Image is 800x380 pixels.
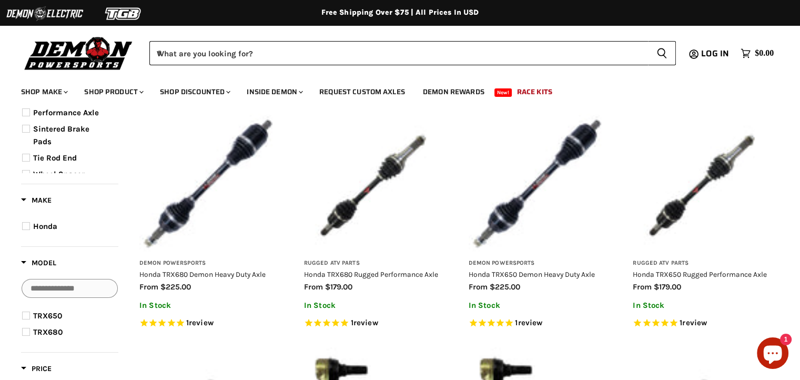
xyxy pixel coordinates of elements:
[633,282,652,292] span: from
[469,114,607,252] img: Honda TRX650 Demon Heavy Duty Axle
[633,301,771,310] p: In Stock
[325,282,352,292] span: $179.00
[633,259,771,267] h3: Rugged ATV Parts
[304,282,323,292] span: from
[633,318,771,329] span: Rated 5.0 out of 5 stars 1 reviews
[515,318,542,327] span: 1 reviews
[469,318,607,329] span: Rated 5.0 out of 5 stars 1 reviews
[633,270,767,278] a: Honda TRX650 Rugged Performance Axle
[13,81,74,103] a: Shop Make
[149,41,648,65] input: When autocomplete results are available use up and down arrows to review and enter to select
[509,81,560,103] a: Race Kits
[754,337,792,372] inbox-online-store-chat: Shopify online store chat
[149,41,676,65] form: Product
[189,318,214,327] span: review
[415,81,492,103] a: Demon Rewards
[735,46,779,61] a: $0.00
[33,222,57,231] span: Honda
[152,81,237,103] a: Shop Discounted
[139,259,278,267] h3: Demon Powersports
[33,124,89,146] span: Sintered Brake Pads
[21,364,52,377] button: Filter by Price
[304,259,442,267] h3: Rugged ATV Parts
[139,114,278,252] img: Honda TRX680 Demon Heavy Duty Axle
[469,270,595,278] a: Honda TRX650 Demon Heavy Duty Axle
[351,318,378,327] span: 1 reviews
[494,88,512,97] span: New!
[682,318,707,327] span: review
[755,48,774,58] span: $0.00
[160,282,191,292] span: $225.00
[304,114,442,252] img: Honda TRX680 Rugged Performance Axle
[680,318,707,327] span: 1 reviews
[696,49,735,58] a: Log in
[304,301,442,310] p: In Stock
[469,301,607,310] p: In Stock
[21,196,52,205] span: Make
[33,153,77,163] span: Tie Rod End
[21,34,136,72] img: Demon Powersports
[139,282,158,292] span: from
[21,258,56,271] button: Filter by Model
[76,81,150,103] a: Shop Product
[139,318,278,329] span: Rated 5.0 out of 5 stars 1 reviews
[304,318,442,329] span: Rated 5.0 out of 5 stars 1 reviews
[239,81,309,103] a: Inside Demon
[22,279,118,298] input: Search Options
[469,259,607,267] h3: Demon Powersports
[490,282,520,292] span: $225.00
[701,47,729,60] span: Log in
[654,282,681,292] span: $179.00
[139,301,278,310] p: In Stock
[84,4,163,24] img: TGB Logo 2
[13,77,771,103] ul: Main menu
[21,364,52,373] span: Price
[353,318,378,327] span: review
[186,318,214,327] span: 1 reviews
[21,258,56,267] span: Model
[33,169,85,179] span: Wheel Spacer
[139,270,266,278] a: Honda TRX680 Demon Heavy Duty Axle
[33,327,63,337] span: TRX680
[33,108,99,117] span: Performance Axle
[469,282,488,292] span: from
[33,311,62,321] span: TRX650
[648,41,676,65] button: Search
[311,81,413,103] a: Request Custom Axles
[5,4,84,24] img: Demon Electric Logo 2
[518,318,542,327] span: review
[21,195,52,208] button: Filter by Make
[633,114,771,252] img: Honda TRX650 Rugged Performance Axle
[304,270,438,278] a: Honda TRX680 Rugged Performance Axle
